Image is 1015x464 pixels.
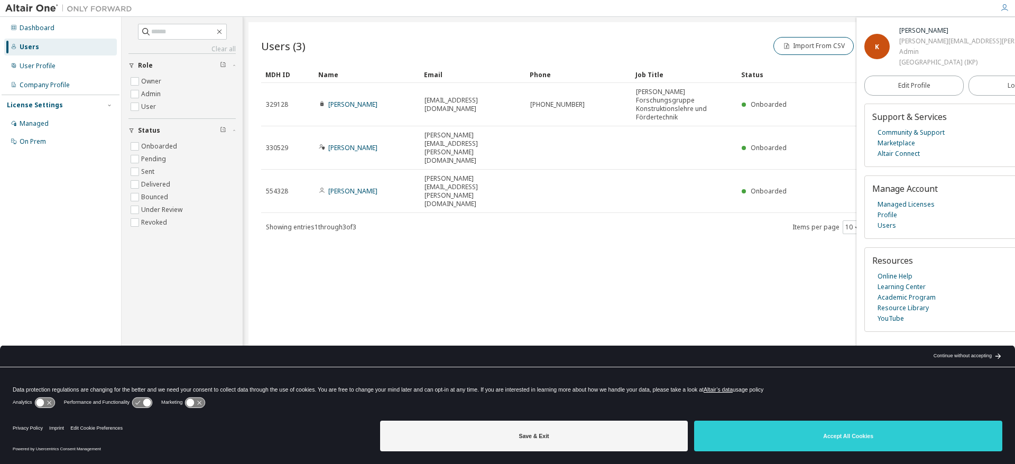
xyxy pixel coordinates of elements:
label: Onboarded [141,140,179,153]
span: 329128 [266,100,288,109]
a: Clear all [128,45,236,53]
a: Managed Licenses [878,199,935,210]
img: Altair One [5,3,137,14]
label: User [141,100,158,113]
span: Clear filter [220,126,226,135]
div: Job Title [635,66,733,83]
label: Revoked [141,216,169,229]
div: Name [318,66,416,83]
div: MDH ID [265,66,310,83]
span: Role [138,61,153,70]
span: Edit Profile [898,81,930,90]
div: Phone [530,66,627,83]
span: Items per page [792,220,862,234]
a: Resource Library [878,303,929,313]
a: Academic Program [878,292,936,303]
div: Dashboard [20,24,54,32]
span: Clear filter [220,61,226,70]
a: [PERSON_NAME] [328,187,377,196]
label: Sent [141,165,156,178]
span: 554328 [266,187,288,196]
span: [PERSON_NAME] Forschungsgruppe Konstruktionslehre und Fördertechnik [636,88,732,122]
label: Under Review [141,203,184,216]
div: Company Profile [20,81,70,89]
label: Pending [141,153,168,165]
div: User Profile [20,62,56,70]
div: Status [741,66,942,83]
label: Admin [141,88,163,100]
span: 330529 [266,144,288,152]
a: Marketplace [878,138,915,149]
div: Email [424,66,521,83]
div: On Prem [20,137,46,146]
span: [PERSON_NAME][EMAIL_ADDRESS][PERSON_NAME][DOMAIN_NAME] [425,131,521,165]
a: Community & Support [878,127,945,138]
span: Onboarded [751,187,787,196]
span: [PHONE_NUMBER] [530,100,585,109]
div: License Settings [7,101,63,109]
a: Users [878,220,896,231]
label: Bounced [141,191,170,203]
span: [EMAIL_ADDRESS][DOMAIN_NAME] [425,96,521,113]
a: Altair Connect [878,149,920,159]
button: Status [128,119,236,142]
span: Onboarded [751,100,787,109]
a: Edit Profile [864,76,964,96]
span: Status [138,126,160,135]
a: [PERSON_NAME] [328,143,377,152]
span: Resources [872,255,913,266]
label: Delivered [141,178,172,191]
span: Support & Services [872,111,947,123]
button: Role [128,54,236,77]
span: Manage Account [872,183,938,194]
a: Profile [878,210,897,220]
div: Managed [20,119,49,128]
a: Learning Center [878,282,926,292]
span: [PERSON_NAME][EMAIL_ADDRESS][PERSON_NAME][DOMAIN_NAME] [425,174,521,208]
span: Onboarded [751,143,787,152]
a: [PERSON_NAME] [328,100,377,109]
span: K [875,42,879,51]
button: Import From CSV [773,37,854,55]
span: Showing entries 1 through 3 of 3 [266,222,356,231]
div: Users [20,43,39,51]
a: Online Help [878,271,912,282]
button: 10 [845,223,860,231]
span: Users (3) [261,39,306,53]
label: Owner [141,75,163,88]
a: YouTube [878,313,904,324]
